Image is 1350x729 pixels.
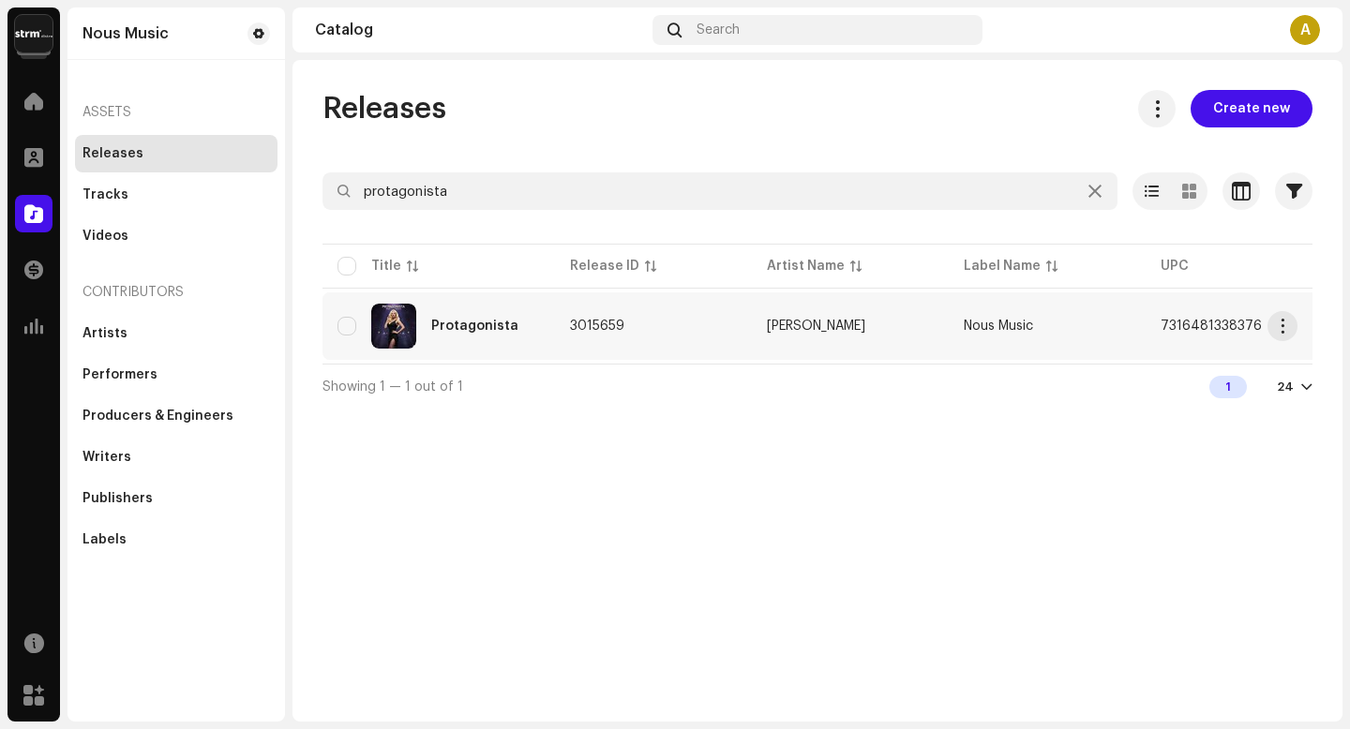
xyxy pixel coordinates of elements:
re-m-nav-item: Performers [75,356,277,394]
span: Search [697,22,740,37]
div: Producers & Engineers [82,409,233,424]
span: Create new [1213,90,1290,127]
img: 7aa94ad2-a4b9-40e0-ae20-29018cf48cde [371,304,416,349]
re-m-nav-item: Producers & Engineers [75,397,277,435]
re-a-nav-header: Contributors [75,270,277,315]
div: Artist Name [767,257,845,275]
re-m-nav-item: Labels [75,521,277,558]
div: Performers [82,367,157,382]
div: Release ID [570,257,639,275]
span: 7316481338376 [1161,320,1262,333]
span: 3015659 [570,320,624,333]
div: Publishers [82,491,153,506]
re-m-nav-item: Tracks [75,176,277,214]
div: [PERSON_NAME] [767,320,865,333]
span: Showing 1 — 1 out of 1 [322,380,463,394]
div: Labels [82,532,127,547]
div: 1 [1209,376,1247,398]
div: Catalog [315,22,645,37]
span: Nous Music [964,320,1033,333]
div: Writers [82,450,131,465]
div: Tracks [82,187,128,202]
input: Search [322,172,1117,210]
div: Releases [82,146,143,161]
re-m-nav-item: Videos [75,217,277,255]
re-m-nav-item: Artists [75,315,277,352]
div: Protagonista [431,320,518,333]
div: 24 [1277,379,1294,394]
re-a-nav-header: Assets [75,90,277,135]
div: A [1290,15,1320,45]
span: Releases [322,90,446,127]
re-m-nav-item: Publishers [75,480,277,517]
div: Artists [82,326,127,341]
div: Label Name [964,257,1041,275]
re-m-nav-item: Releases [75,135,277,172]
re-m-nav-item: Writers [75,439,277,476]
div: Videos [82,229,128,244]
div: Nous Music [82,26,169,41]
button: Create new [1191,90,1312,127]
div: Title [371,257,401,275]
img: 408b884b-546b-4518-8448-1008f9c76b02 [15,15,52,52]
span: Nagy [767,320,934,333]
